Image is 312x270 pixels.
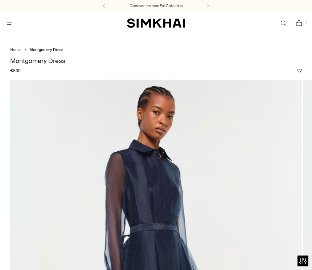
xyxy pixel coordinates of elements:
a: Open search modal [276,16,291,31]
button: Open menu modal [2,16,17,31]
span: €635 [10,67,21,74]
div: / [25,47,26,53]
a: SIMKHAI [127,18,185,29]
a: Discover the new Fall Collection [130,3,183,9]
span: 1 [303,20,309,26]
a: Home [10,47,21,52]
nav: breadcrumbs [10,47,301,53]
button: Add to Wishlist [297,68,302,73]
a: Open cart modal [291,16,306,31]
span: Montgomery Dress [29,47,63,52]
h1: Montgomery Dress [10,58,301,64]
